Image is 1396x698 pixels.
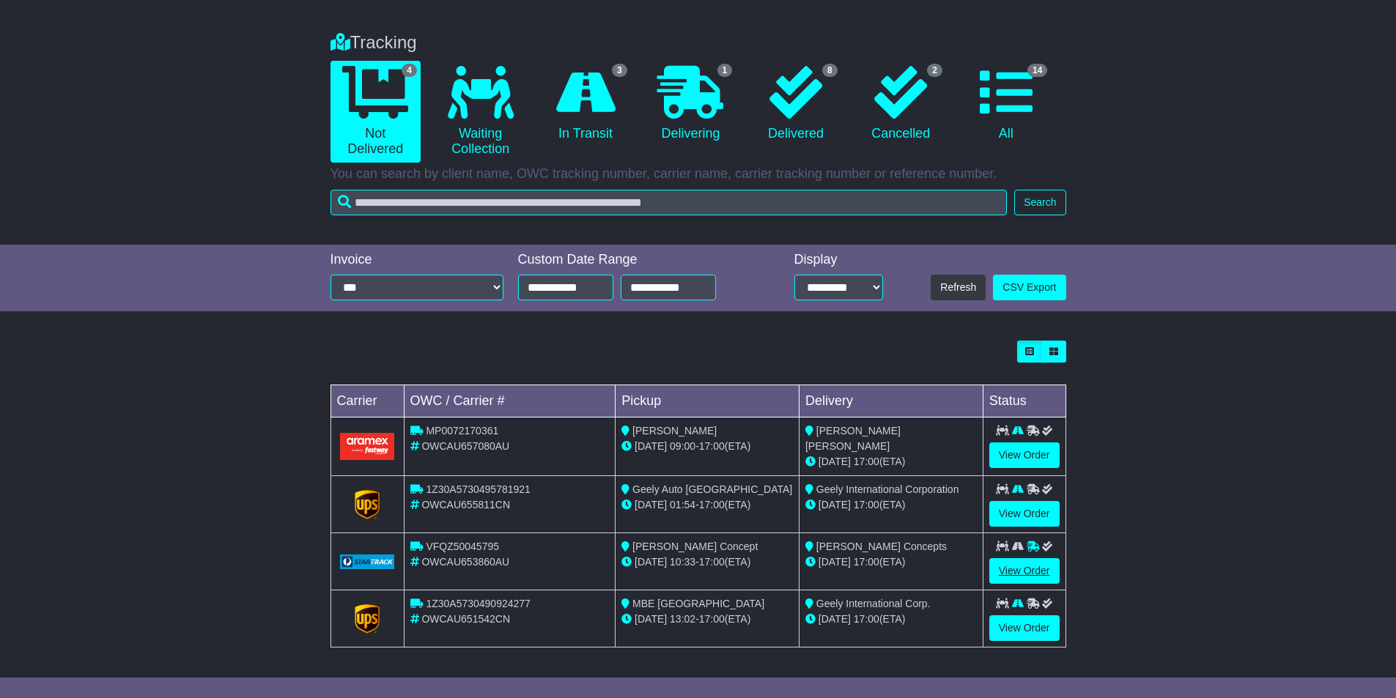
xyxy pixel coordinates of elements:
div: (ETA) [805,454,977,469]
div: - (ETA) [621,497,793,513]
img: GetCarrierServiceLogo [340,554,395,569]
p: You can search by client name, OWC tracking number, carrier name, carrier tracking number or refe... [330,166,1066,182]
span: 17:00 [854,499,879,510]
div: Display [794,252,883,268]
span: 2 [927,64,942,77]
a: View Order [989,558,1060,584]
a: View Order [989,442,1060,468]
span: [DATE] [819,556,851,568]
span: [DATE] [635,613,667,625]
span: 8 [822,64,838,77]
div: - (ETA) [621,554,793,570]
span: 14 [1027,64,1047,77]
a: View Order [989,615,1060,641]
span: [DATE] [819,499,851,510]
button: Search [1014,190,1066,215]
span: 17:00 [854,456,879,467]
span: 17:00 [699,556,725,568]
div: (ETA) [805,554,977,570]
span: OWCAU653860AU [421,556,509,568]
span: 13:02 [670,613,695,625]
a: 2 Cancelled [856,61,946,147]
span: OWCAU655811CN [421,499,510,510]
div: - (ETA) [621,612,793,627]
td: OWC / Carrier # [404,385,616,417]
span: [PERSON_NAME] Concept [632,541,758,552]
span: OWCAU651542CN [421,613,510,625]
span: 09:00 [670,440,695,452]
div: Custom Date Range [518,252,753,268]
button: Refresh [931,275,986,300]
span: Geely International Corp. [816,598,931,609]
div: Tracking [323,32,1074,53]
a: Waiting Collection [435,61,525,163]
td: Carrier [330,385,404,417]
a: 8 Delivered [750,61,841,147]
span: Geely Auto [GEOGRAPHIC_DATA] [632,483,792,495]
span: 1 [717,64,733,77]
img: GetCarrierServiceLogo [355,490,380,519]
div: (ETA) [805,612,977,627]
td: Status [983,385,1066,417]
span: 17:00 [699,499,725,510]
td: Pickup [616,385,799,417]
span: [DATE] [819,613,851,625]
div: - (ETA) [621,439,793,454]
span: MP0072170361 [426,425,498,437]
span: 3 [612,64,627,77]
span: MBE [GEOGRAPHIC_DATA] [632,598,764,609]
span: 17:00 [854,556,879,568]
img: Aramex.png [340,433,395,460]
a: 1 Delivering [646,61,736,147]
span: 1Z30A5730495781921 [426,483,530,495]
span: [PERSON_NAME] Concepts [816,541,947,552]
td: Delivery [799,385,983,417]
span: 4 [402,64,417,77]
span: 17:00 [699,440,725,452]
span: [DATE] [819,456,851,467]
span: 01:54 [670,499,695,510]
span: [DATE] [635,440,667,452]
a: CSV Export [993,275,1066,300]
span: VFQZ50045795 [426,541,499,552]
span: OWCAU657080AU [421,440,509,452]
span: 1Z30A5730490924277 [426,598,530,609]
a: 14 All [961,61,1051,147]
span: [PERSON_NAME] [632,425,717,437]
span: 17:00 [854,613,879,625]
span: 10:33 [670,556,695,568]
a: View Order [989,501,1060,527]
a: 4 Not Delivered [330,61,421,163]
img: GetCarrierServiceLogo [355,604,380,634]
div: (ETA) [805,497,977,513]
a: 3 In Transit [540,61,630,147]
div: Invoice [330,252,503,268]
span: [DATE] [635,556,667,568]
span: [DATE] [635,499,667,510]
span: [PERSON_NAME] [PERSON_NAME] [805,425,901,452]
span: 17:00 [699,613,725,625]
span: Geely International Corporation [816,483,959,495]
